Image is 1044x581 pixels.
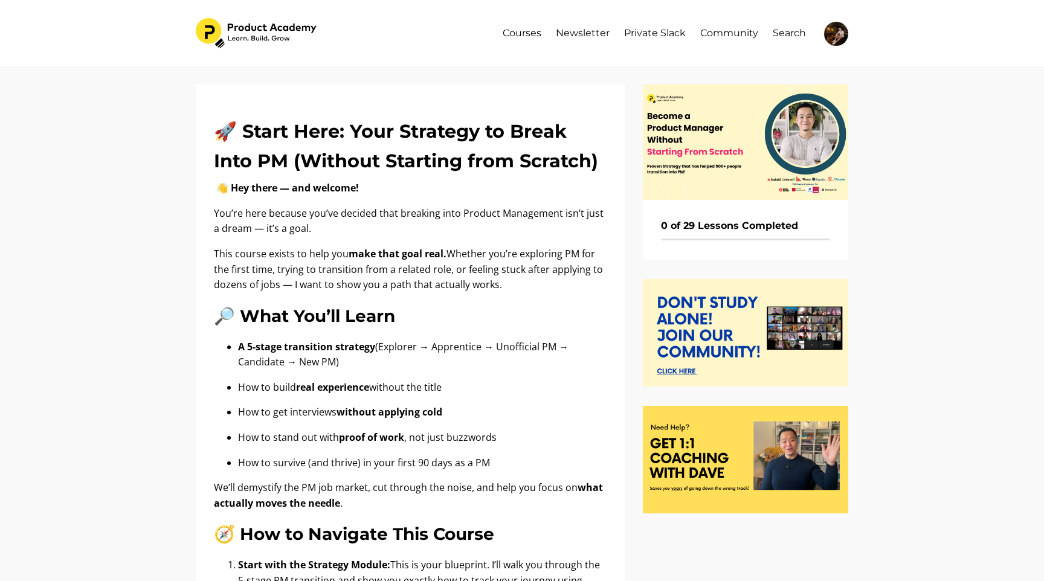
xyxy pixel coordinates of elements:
p: (Explorer → Apprentice → Unofficial PM → Candidate → New PM) [238,339,607,370]
img: 1fd87dccea5e617c35215b609ca5110b [824,22,848,46]
h6: 0 of 29 Lessons Completed [661,218,830,234]
b: real experience [296,380,369,394]
img: e0efba-ff15-00ed-310-8a514e30df44_Need_coaching_.png [643,406,848,513]
img: e0f88cb-6328-500f-47b1-064bea4662c_11.png [643,85,848,200]
p: You’re here because you’ve decided that breaking into Product Management isn’t just a dream — it’... [214,206,607,237]
p: How to get interviews [238,405,607,420]
p: How to build without the title [238,380,607,396]
a: Courses [503,18,541,48]
b: : [387,558,390,571]
p: How to survive (and thrive) in your first 90 days as a PM [238,455,607,471]
strong: 🚀 Start Here: Your Strategy to Break Into PM (Without Starting from Scratch) [214,120,598,172]
b: proof of work [339,431,404,444]
b: without applying cold [337,405,442,419]
a: Newsletter [556,18,610,48]
p: This course exists to help you Whether you’re exploring PM for the first time, trying to transiti... [214,246,607,293]
b: 🧭 How to Navigate This Course [214,524,494,544]
img: 2e0ab5f-7246-715-d5e-c53e00c1df03_582dc3fb-c1b0-4259-95ab-5487f20d86c3.png [196,18,318,48]
a: Community [700,18,758,48]
p: We’ll demystify the PM job market, cut through the noise, and help you focus on . [214,480,607,511]
strong: 👋 Hey there — and welcome! [216,181,359,194]
b: 🔎 What You’ll Learn [214,306,395,326]
a: Search [773,18,806,48]
b: Start with the Strategy Module [238,558,387,571]
img: 8210736-7a3-1cc-e2c4-b7f3be74a07d_join_our_community.png [643,279,848,387]
strong: make that goal real. [349,247,446,260]
b: A 5-stage transition strategy [238,340,375,353]
a: Private Slack [624,18,686,48]
p: How to stand out with , not just buzzwords [238,430,607,446]
b: what actually moves the needle [214,481,603,510]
